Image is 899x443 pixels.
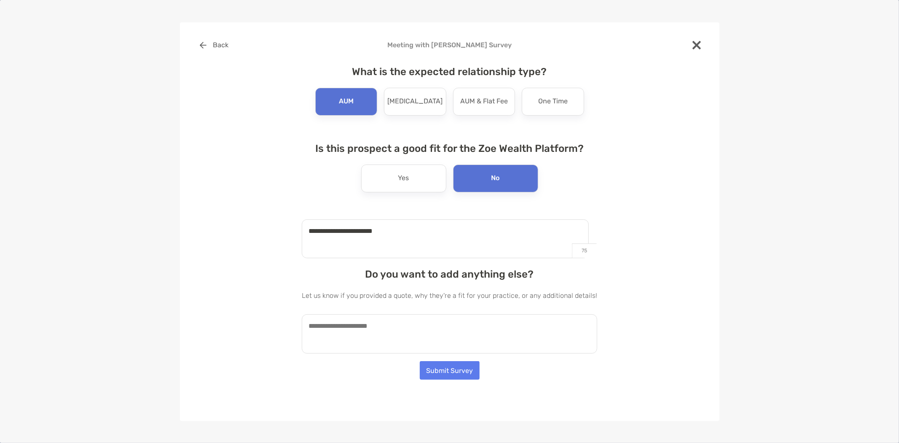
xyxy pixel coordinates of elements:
[491,172,500,185] p: No
[572,243,597,258] p: 75
[193,41,706,49] h4: Meeting with [PERSON_NAME] Survey
[460,95,508,108] p: AUM & Flat Fee
[398,172,409,185] p: Yes
[339,95,354,108] p: AUM
[538,95,568,108] p: One Time
[302,290,597,301] p: Let us know if you provided a quote, why they're a fit for your practice, or any additional details!
[387,95,443,108] p: [MEDICAL_DATA]
[200,42,207,49] img: button icon
[420,361,480,380] button: Submit Survey
[302,143,597,154] h4: Is this prospect a good fit for the Zoe Wealth Platform?
[302,268,597,280] h4: Do you want to add anything else?
[193,36,235,54] button: Back
[302,66,597,78] h4: What is the expected relationship type?
[692,41,701,49] img: close modal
